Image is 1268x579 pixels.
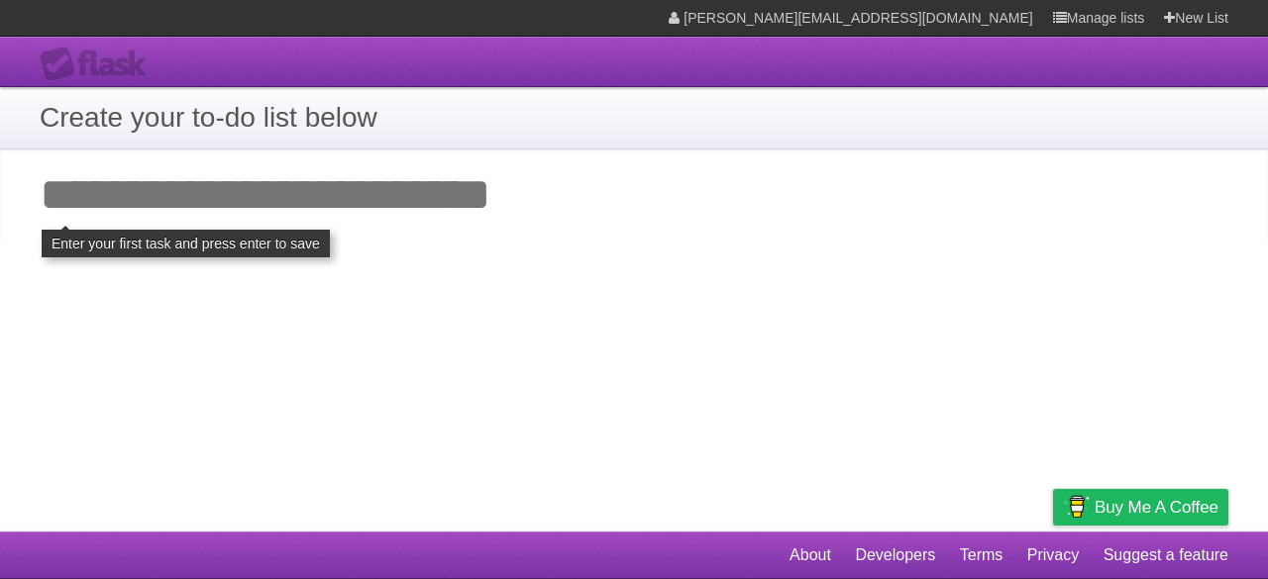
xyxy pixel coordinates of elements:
[1095,490,1218,525] span: Buy me a coffee
[1063,490,1090,524] img: Buy me a coffee
[790,536,831,574] a: About
[855,536,935,574] a: Developers
[1027,536,1079,574] a: Privacy
[40,97,1228,139] h1: Create your to-do list below
[1104,536,1228,574] a: Suggest a feature
[1053,489,1228,526] a: Buy me a coffee
[40,47,158,82] div: Flask
[960,536,1004,574] a: Terms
